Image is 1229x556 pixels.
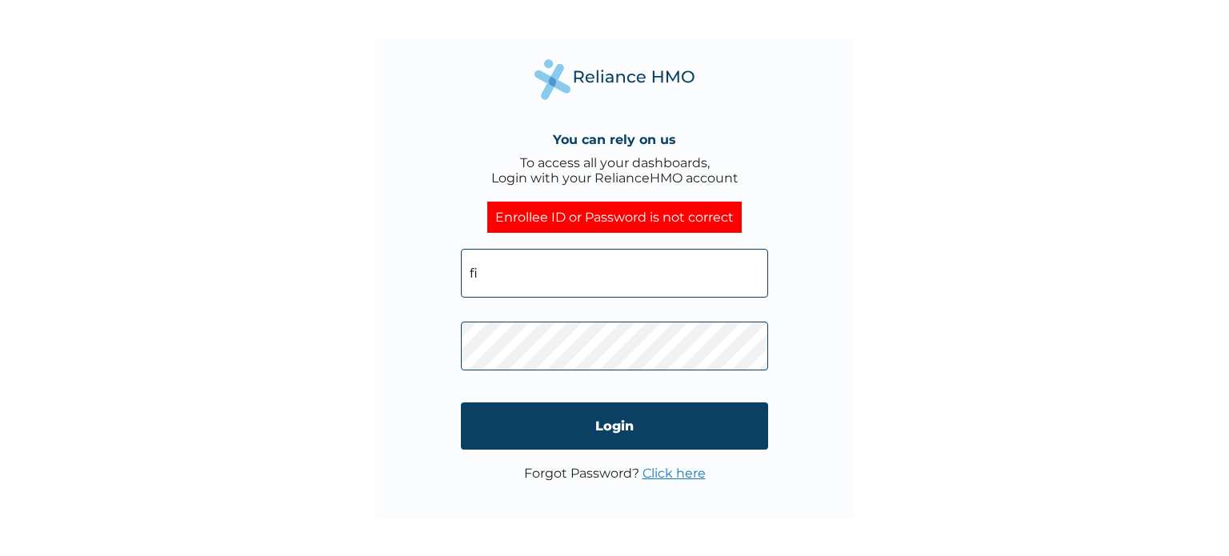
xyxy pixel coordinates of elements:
div: Enrollee ID or Password is not correct [487,202,742,233]
input: Login [461,402,768,450]
input: Email address or HMO ID [461,249,768,298]
img: Reliance Health's Logo [534,59,695,100]
p: Forgot Password? [524,466,706,481]
h4: You can rely on us [553,132,676,147]
div: To access all your dashboards, Login with your RelianceHMO account [491,155,739,186]
a: Click here [643,466,706,481]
